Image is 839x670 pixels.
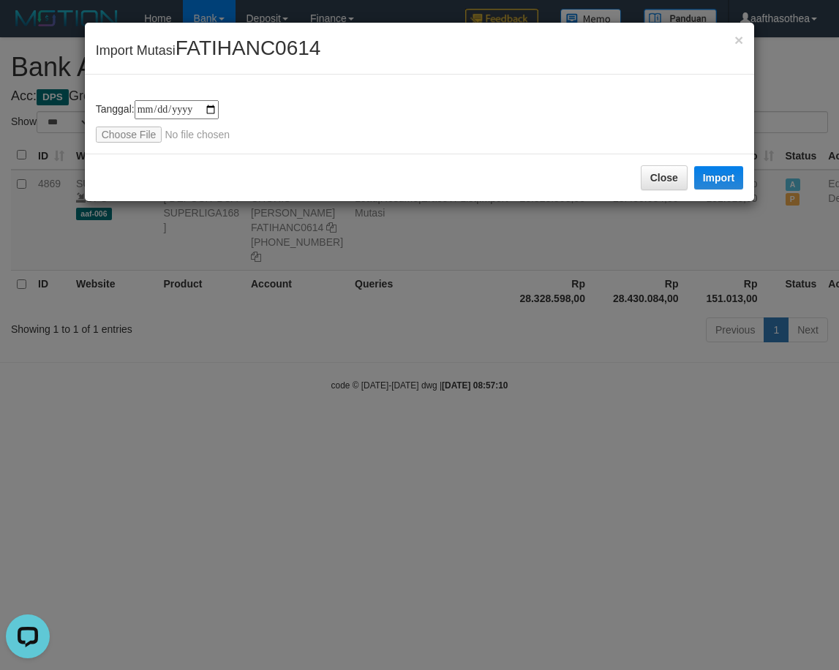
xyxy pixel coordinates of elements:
[96,100,744,143] div: Tanggal:
[734,32,743,48] button: Close
[734,31,743,48] span: ×
[641,165,688,190] button: Close
[6,6,50,50] button: Open LiveChat chat widget
[176,37,321,59] span: FATIHANC0614
[96,43,321,58] span: Import Mutasi
[694,166,744,189] button: Import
